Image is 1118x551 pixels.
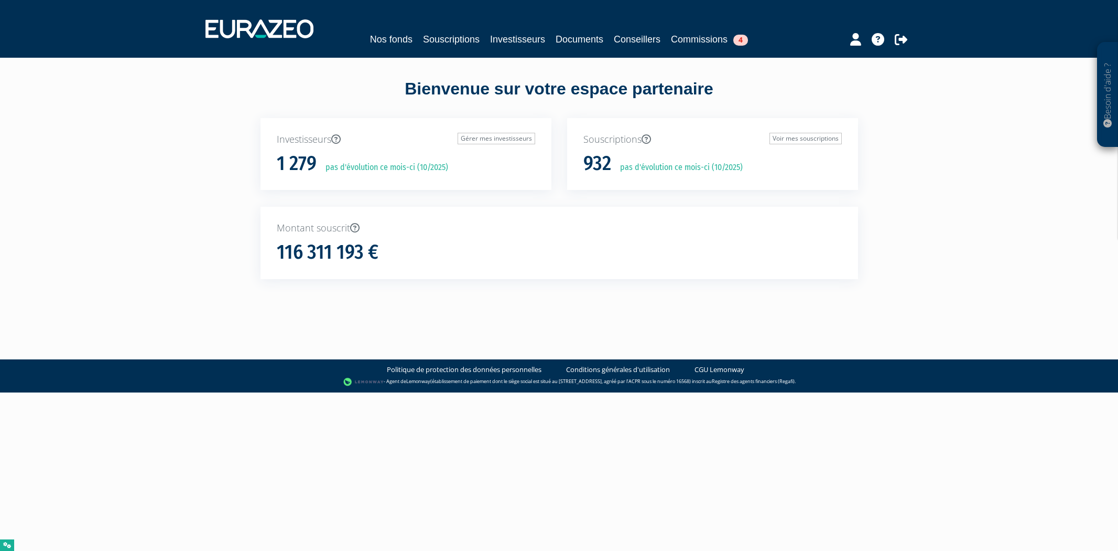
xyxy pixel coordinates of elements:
a: Nos fonds [370,32,413,47]
p: Souscriptions [583,133,842,146]
p: pas d'évolution ce mois-ci (10/2025) [318,162,448,174]
a: Conseillers [614,32,660,47]
a: Politique de protection des données personnelles [387,365,541,375]
a: Documents [556,32,603,47]
p: Investisseurs [277,133,535,146]
img: logo-lemonway.png [343,377,384,387]
div: Bienvenue sur votre espace partenaire [253,77,866,118]
a: Registre des agents financiers (Regafi) [712,378,795,385]
a: CGU Lemonway [694,365,744,375]
p: pas d'évolution ce mois-ci (10/2025) [613,162,743,174]
p: Besoin d'aide ? [1102,48,1114,142]
h1: 1 279 [277,153,317,175]
a: Souscriptions [423,32,480,47]
span: 4 [733,35,748,46]
img: 1732889491-logotype_eurazeo_blanc_rvb.png [205,19,313,38]
h1: 932 [583,153,611,175]
h1: 116 311 193 € [277,241,378,263]
a: Voir mes souscriptions [769,133,842,144]
a: Conditions générales d'utilisation [566,365,670,375]
p: Montant souscrit [277,221,842,235]
a: Investisseurs [490,32,545,47]
a: Lemonway [406,378,430,385]
div: - Agent de (établissement de paiement dont le siège social est situé au [STREET_ADDRESS], agréé p... [10,377,1108,387]
a: Gérer mes investisseurs [458,133,535,144]
a: Commissions4 [671,32,748,47]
